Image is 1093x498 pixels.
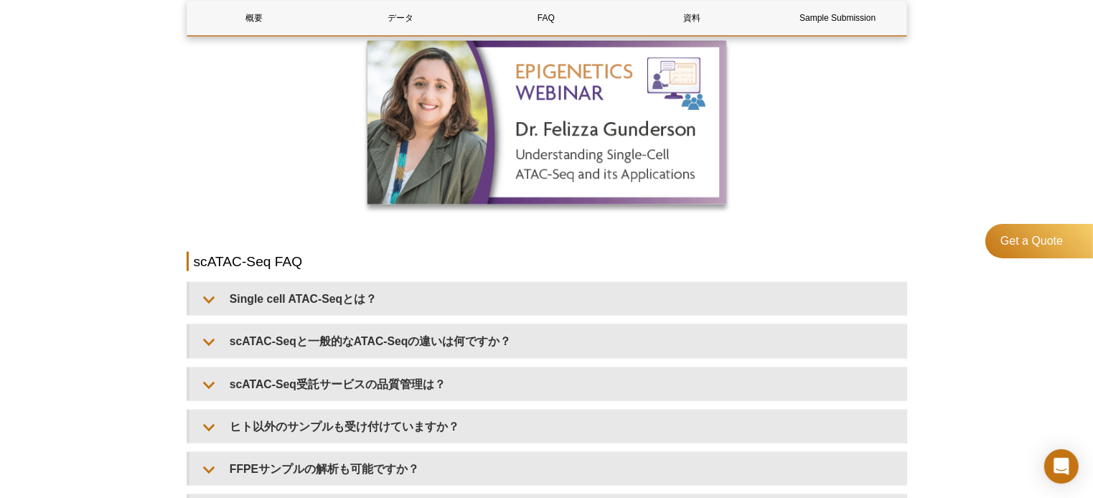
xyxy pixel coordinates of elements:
[333,1,468,35] a: データ
[479,1,614,35] a: FAQ
[624,1,759,35] a: 資料
[189,368,906,400] summary: scATAC-Seq受託サービスの品質管理は？
[189,325,906,357] summary: scATAC-Seqと一般的なATAC-Seqの違いは何ですか？
[1044,449,1079,484] div: Open Intercom Messenger
[189,283,906,315] summary: Single cell ATAC-Seqとは？
[770,1,905,35] a: Sample Submission
[187,252,907,271] h2: scATAC-Seq FAQ
[367,41,726,205] img: Single-Cell ATAC-Seq Webinar
[189,410,906,443] summary: ヒト以外のサンプルも受け付けていますか？
[985,224,1093,258] a: Get a Quote
[189,453,906,485] summary: FFPEサンプルの解析も可能ですか？
[187,1,322,35] a: 概要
